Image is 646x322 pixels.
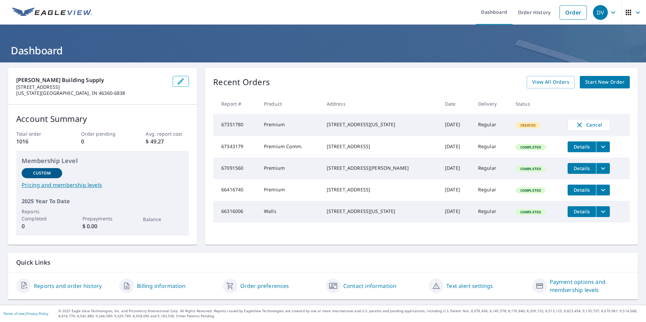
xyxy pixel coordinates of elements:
p: [PERSON_NAME] Building Supply [16,76,167,84]
div: [STREET_ADDRESS] [327,186,434,193]
a: Billing information [137,282,185,290]
td: Premium [258,179,321,201]
p: Total order [16,130,59,137]
p: © 2025 Eagle View Technologies, Inc. and Pictometry International Corp. All Rights Reserved. Repo... [58,308,643,319]
p: Account Summary [16,113,189,125]
a: Text alert settings [446,282,493,290]
a: View All Orders [527,76,575,88]
p: 2025 Year To Date [22,197,183,205]
td: 67351780 [213,114,258,136]
div: DV [593,5,608,20]
p: | [3,312,48,316]
p: Reports Completed [22,208,62,222]
span: Completed [516,188,545,193]
th: Address [321,94,440,114]
td: Regular [473,114,510,136]
button: detailsBtn-66316006 [568,206,596,217]
td: Premium Comm. [258,136,321,158]
span: Completed [516,145,545,150]
button: filesDropdownBtn-66416740 [596,185,610,195]
a: Terms of Use [3,311,24,316]
a: Order [560,5,587,20]
td: 67343179 [213,136,258,158]
p: 1016 [16,137,59,145]
td: Premium [258,158,321,179]
span: Details [572,165,592,171]
p: $ 49.27 [146,137,189,145]
td: Regular [473,136,510,158]
a: Reports and order history [34,282,102,290]
span: Completed [516,166,545,171]
a: Pricing and membership levels [22,181,183,189]
td: [DATE] [440,136,473,158]
td: Regular [473,201,510,222]
button: filesDropdownBtn-67091560 [596,163,610,174]
p: Order pending [81,130,124,137]
span: Details [572,208,592,215]
img: EV Logo [12,7,92,18]
button: detailsBtn-67343179 [568,141,596,152]
a: Order preferences [240,282,289,290]
td: Walls [258,201,321,222]
td: [DATE] [440,201,473,222]
p: 0 [22,222,62,230]
td: [DATE] [440,114,473,136]
p: 0 [81,137,124,145]
button: filesDropdownBtn-66316006 [596,206,610,217]
td: Regular [473,179,510,201]
p: [US_STATE][GEOGRAPHIC_DATA], IN 46360-6838 [16,90,167,96]
th: Date [440,94,473,114]
a: Start New Order [580,76,630,88]
p: Prepayments [82,215,123,222]
span: Start New Order [585,78,624,86]
button: filesDropdownBtn-67343179 [596,141,610,152]
td: 67091560 [213,158,258,179]
div: [STREET_ADDRESS][PERSON_NAME] [327,165,434,171]
span: Details [572,143,592,150]
td: 66316006 [213,201,258,222]
p: Recent Orders [213,76,270,88]
a: Contact information [343,282,396,290]
div: [STREET_ADDRESS] [327,143,434,150]
button: detailsBtn-67091560 [568,163,596,174]
span: Cancel [575,121,603,129]
td: Premium [258,114,321,136]
button: detailsBtn-66416740 [568,185,596,195]
th: Product [258,94,321,114]
p: Custom [33,170,51,176]
td: [DATE] [440,179,473,201]
div: [STREET_ADDRESS][US_STATE] [327,208,434,215]
a: Privacy Policy [26,311,48,316]
th: Delivery [473,94,510,114]
td: Regular [473,158,510,179]
h1: Dashboard [8,44,638,57]
div: [STREET_ADDRESS][US_STATE] [327,121,434,128]
td: 66416740 [213,179,258,201]
p: Quick Links [16,258,630,267]
p: $ 0.00 [82,222,123,230]
span: Created [516,123,540,128]
td: [DATE] [440,158,473,179]
button: Cancel [568,119,610,131]
p: Avg. report cost [146,130,189,137]
p: Balance [143,216,183,223]
th: Status [510,94,562,114]
p: [STREET_ADDRESS] [16,84,167,90]
span: Details [572,187,592,193]
th: Report # [213,94,258,114]
p: Membership Level [22,156,183,165]
span: Completed [516,210,545,214]
span: View All Orders [532,78,569,86]
a: Payment options and membership levels [550,278,630,294]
